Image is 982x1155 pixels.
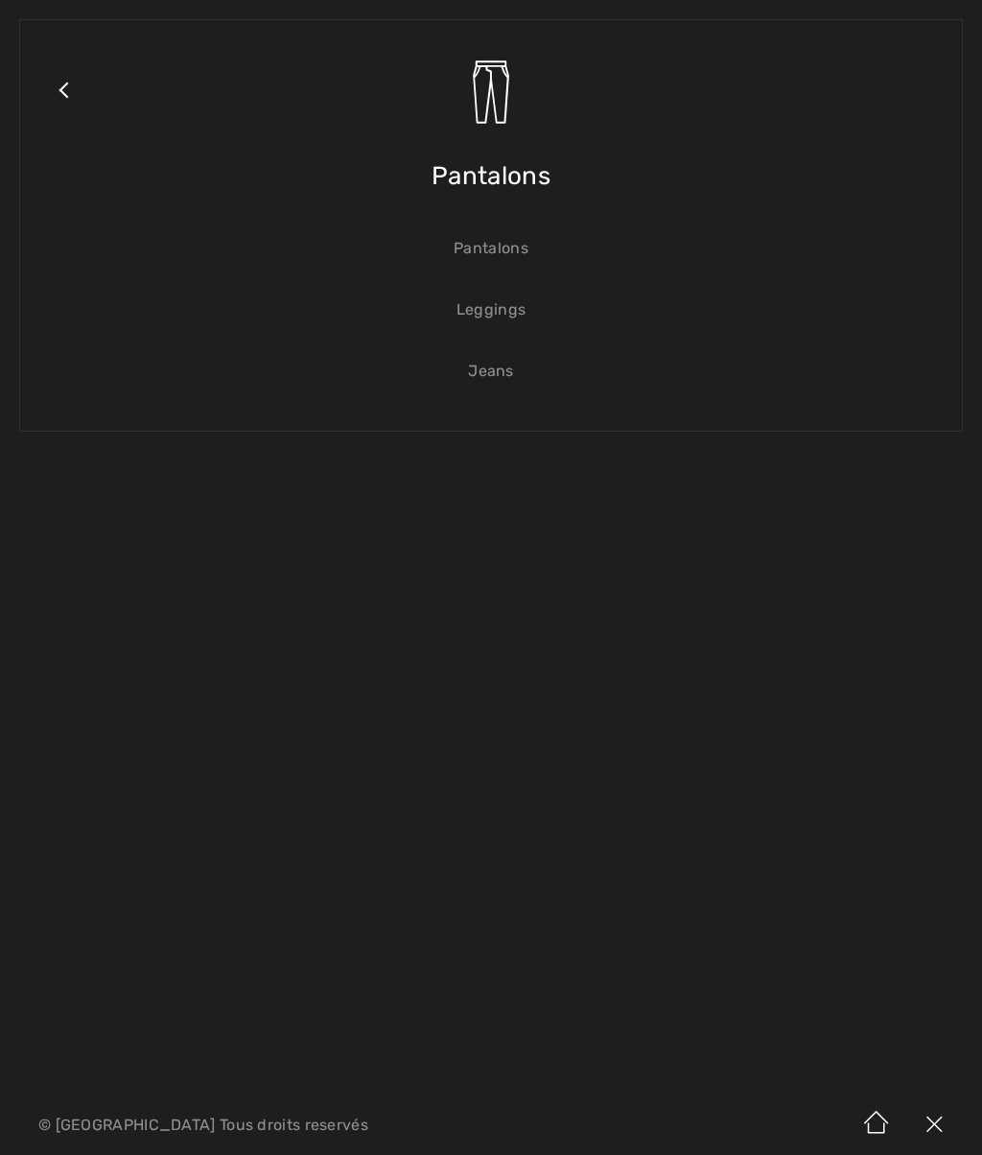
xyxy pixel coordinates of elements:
[39,289,943,331] a: Leggings
[432,142,550,210] span: Pantalons
[39,227,943,270] a: Pantalons
[39,350,943,392] a: Jeans
[38,1119,577,1132] p: © [GEOGRAPHIC_DATA] Tous droits reservés
[905,1096,963,1155] img: X
[848,1096,905,1155] img: Accueil
[44,13,82,31] span: Aide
